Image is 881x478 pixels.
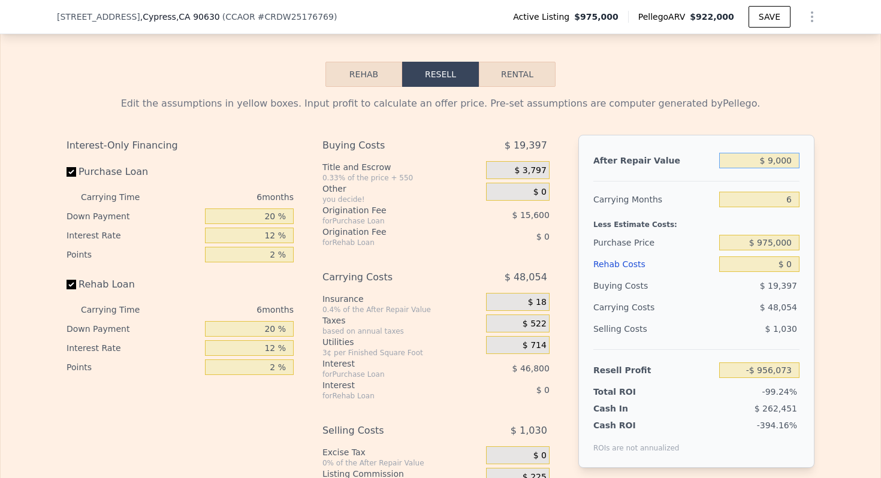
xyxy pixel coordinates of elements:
[57,11,140,23] span: [STREET_ADDRESS]
[322,238,456,247] div: for Rehab Loan
[67,338,200,358] div: Interest Rate
[322,204,456,216] div: Origination Fee
[322,358,456,370] div: Interest
[67,135,294,156] div: Interest-Only Financing
[760,281,797,291] span: $ 19,397
[325,62,402,87] button: Rehab
[760,302,797,312] span: $ 48,054
[322,370,456,379] div: for Purchase Loan
[402,62,479,87] button: Resell
[322,458,481,468] div: 0% of the After Repair Value
[749,6,791,28] button: SAVE
[67,274,200,295] label: Rehab Loan
[322,216,456,226] div: for Purchase Loan
[593,275,714,297] div: Buying Costs
[593,253,714,275] div: Rehab Costs
[479,62,556,87] button: Rental
[81,187,159,207] div: Carrying Time
[322,293,481,305] div: Insurance
[322,161,481,173] div: Title and Escrow
[593,431,680,453] div: ROIs are not annualized
[593,150,714,171] div: After Repair Value
[322,183,481,195] div: Other
[593,419,680,431] div: Cash ROI
[800,5,824,29] button: Show Options
[536,385,550,395] span: $ 0
[505,267,547,288] span: $ 48,054
[757,420,797,430] span: -394.16%
[67,161,200,183] label: Purchase Loan
[67,245,200,264] div: Points
[322,446,481,458] div: Excise Tax
[513,11,574,23] span: Active Listing
[322,420,456,441] div: Selling Costs
[593,403,668,415] div: Cash In
[322,326,481,336] div: based on annual taxes
[258,12,334,22] span: # CRDW25176769
[322,336,481,348] div: Utilities
[322,226,456,238] div: Origination Fee
[536,232,550,241] span: $ 0
[67,96,814,111] div: Edit the assumptions in yellow boxes. Input profit to calculate an offer price. Pre-set assumptio...
[164,187,294,207] div: 6 months
[593,359,714,381] div: Resell Profit
[67,226,200,245] div: Interest Rate
[755,404,797,413] span: $ 262,451
[690,12,734,22] span: $922,000
[638,11,690,23] span: Pellego ARV
[67,319,200,338] div: Down Payment
[67,207,200,226] div: Down Payment
[593,189,714,210] div: Carrying Months
[593,318,714,340] div: Selling Costs
[322,391,456,401] div: for Rehab Loan
[322,267,456,288] div: Carrying Costs
[322,305,481,314] div: 0.4% of the After Repair Value
[762,387,797,397] span: -99.24%
[322,379,456,391] div: Interest
[533,450,547,461] span: $ 0
[765,324,797,334] span: $ 1,030
[322,135,456,156] div: Buying Costs
[505,135,547,156] span: $ 19,397
[593,386,668,398] div: Total ROI
[593,297,668,318] div: Carrying Costs
[528,297,547,308] span: $ 18
[523,340,547,351] span: $ 714
[523,319,547,329] span: $ 522
[67,358,200,377] div: Points
[67,167,76,177] input: Purchase Loan
[514,165,546,176] span: $ 3,797
[512,364,550,373] span: $ 46,800
[511,420,547,441] span: $ 1,030
[533,187,547,198] span: $ 0
[225,12,255,22] span: CCAOR
[512,210,550,220] span: $ 15,600
[322,173,481,183] div: 0.33% of the price + 550
[593,210,799,232] div: Less Estimate Costs:
[322,314,481,326] div: Taxes
[67,280,76,289] input: Rehab Loan
[164,300,294,319] div: 6 months
[176,12,220,22] span: , CA 90630
[574,11,618,23] span: $975,000
[593,232,714,253] div: Purchase Price
[81,300,159,319] div: Carrying Time
[140,11,220,23] span: , Cypress
[322,348,481,358] div: 3¢ per Finished Square Foot
[222,11,337,23] div: ( )
[322,195,481,204] div: you decide!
